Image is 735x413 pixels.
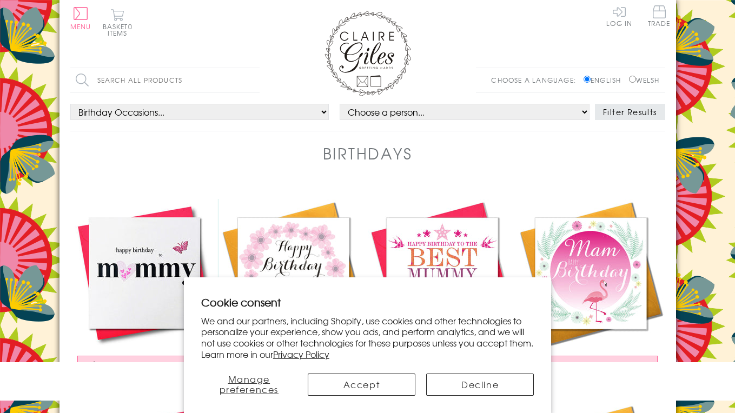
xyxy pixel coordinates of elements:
[308,374,415,396] button: Accept
[368,199,517,348] img: Birthday Card, Pink Star and flowers, Best Mummy in the whole wide world
[323,142,413,164] h1: Birthdays
[70,68,260,92] input: Search all products
[70,7,91,30] button: Menu
[553,361,641,371] span: £3.50 Add to Basket
[595,104,665,120] button: Filter Results
[249,68,260,92] input: Search
[584,76,591,83] input: English
[606,5,632,26] a: Log In
[103,9,133,36] button: Basket0 items
[325,11,411,96] img: Claire Giles Greetings Cards
[201,295,534,310] h2: Cookie consent
[648,5,671,29] a: Trade
[629,75,660,85] label: Welsh
[629,76,636,83] input: Welsh
[108,22,133,38] span: 0 items
[201,374,297,396] button: Manage preferences
[491,75,581,85] p: Choose a language:
[220,372,279,396] span: Manage preferences
[77,356,211,376] button: £3.50 Add to Basket
[517,199,665,348] img: Birthday Card, Mam, Flamingo
[524,356,658,376] button: £3.50 Add to Basket
[584,75,626,85] label: English
[70,199,219,348] img: Birthday Card, Hearts, happy birthday to mummy, fabric butterfly Embellished
[517,199,665,387] a: Birthday Card, Mam, Flamingo £3.50 Add to Basket
[107,361,195,371] span: £3.50 Add to Basket
[648,5,671,26] span: Trade
[219,199,368,348] img: Birthday Card, Mam, Pink Flower Circle
[273,348,329,361] a: Privacy Policy
[219,199,368,387] a: Birthday Card, Mam, Pink Flower Circle £3.50 Add to Basket
[368,199,517,387] a: Birthday Card, Pink Star and flowers, Best Mummy in the whole wide world £3.50 Add to Basket
[426,374,534,396] button: Decline
[70,22,91,31] span: Menu
[70,199,219,387] a: Birthday Card, Hearts, happy birthday to mummy, fabric butterfly Embellished £3.50 Add to Basket
[201,315,534,360] p: We and our partners, including Shopify, use cookies and other technologies to personalize your ex...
